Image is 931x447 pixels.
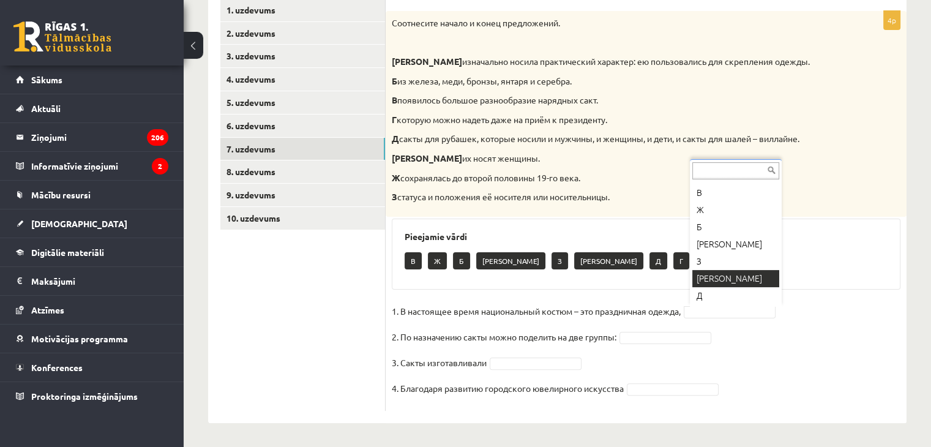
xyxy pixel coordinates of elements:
div: [PERSON_NAME] [692,236,779,253]
div: Ж [692,201,779,219]
div: [PERSON_NAME] [692,270,779,287]
div: Д [692,287,779,304]
div: В [692,184,779,201]
div: З [692,253,779,270]
div: Б [692,219,779,236]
